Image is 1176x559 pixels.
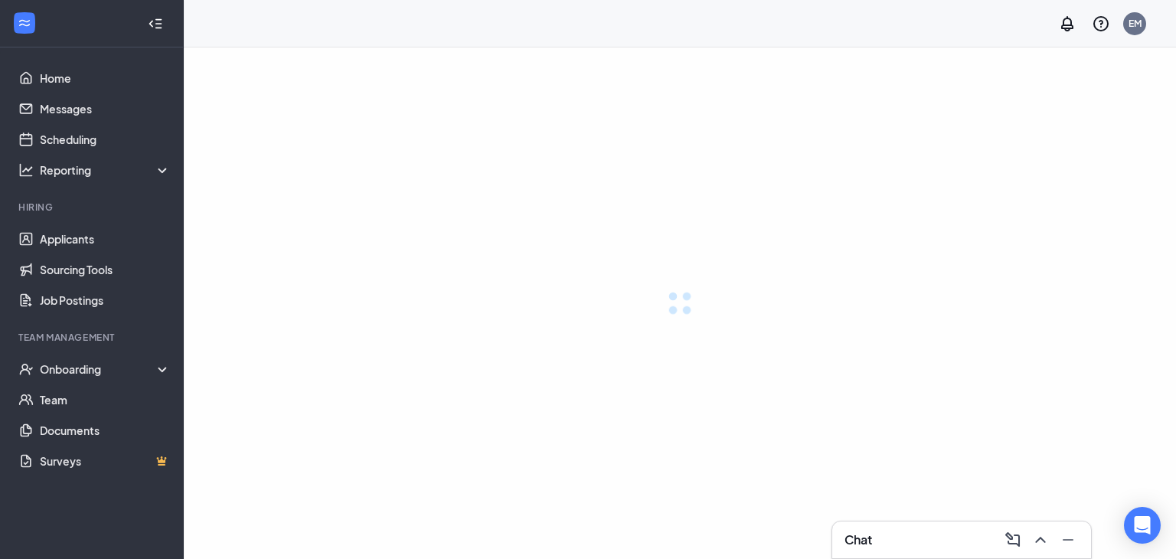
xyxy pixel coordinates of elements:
[1129,17,1142,30] div: EM
[40,124,171,155] a: Scheduling
[40,162,171,178] div: Reporting
[17,15,32,31] svg: WorkstreamLogo
[148,16,163,31] svg: Collapse
[40,361,171,377] div: Onboarding
[18,201,168,214] div: Hiring
[1054,528,1079,552] button: Minimize
[1027,528,1051,552] button: ChevronUp
[1058,15,1076,33] svg: Notifications
[40,285,171,315] a: Job Postings
[1092,15,1110,33] svg: QuestionInfo
[1124,507,1161,544] div: Open Intercom Messenger
[40,224,171,254] a: Applicants
[18,162,34,178] svg: Analysis
[40,63,171,93] a: Home
[1059,531,1077,549] svg: Minimize
[40,93,171,124] a: Messages
[40,254,171,285] a: Sourcing Tools
[40,446,171,476] a: SurveysCrown
[18,331,168,344] div: Team Management
[844,531,872,548] h3: Chat
[1031,531,1050,549] svg: ChevronUp
[999,528,1024,552] button: ComposeMessage
[18,361,34,377] svg: UserCheck
[40,415,171,446] a: Documents
[40,384,171,415] a: Team
[1004,531,1022,549] svg: ComposeMessage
